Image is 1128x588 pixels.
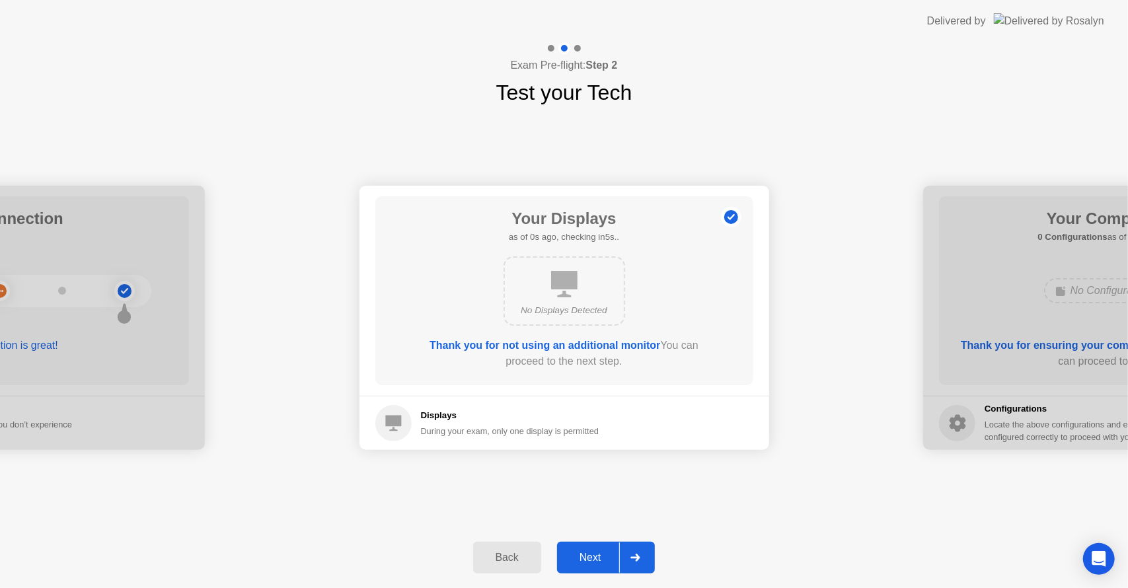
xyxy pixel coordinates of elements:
div: You can proceed to the next step. [413,338,716,369]
img: Delivered by Rosalyn [994,13,1104,28]
div: No Displays Detected [515,304,613,317]
h5: as of 0s ago, checking in5s.. [509,231,619,244]
div: Next [561,552,620,564]
button: Back [473,542,541,573]
div: Back [477,552,537,564]
b: Step 2 [585,59,617,71]
h1: Test your Tech [496,77,632,108]
h4: Exam Pre-flight: [511,57,618,73]
h5: Displays [421,409,599,422]
b: Thank you for not using an additional monitor [430,340,660,351]
h1: Your Displays [509,207,619,231]
div: Open Intercom Messenger [1083,543,1115,575]
div: During your exam, only one display is permitted [421,425,599,437]
button: Next [557,542,656,573]
div: Delivered by [927,13,986,29]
